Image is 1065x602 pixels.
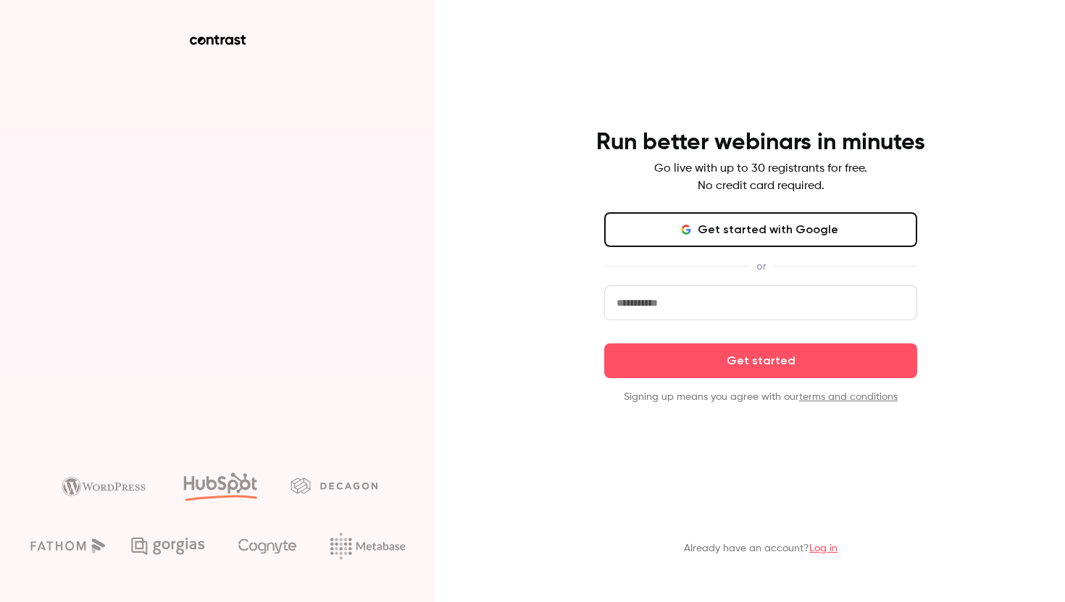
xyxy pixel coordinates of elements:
[809,543,838,553] a: Log in
[684,541,838,556] p: Already have an account?
[604,212,917,247] button: Get started with Google
[604,390,917,404] p: Signing up means you agree with our
[291,477,377,493] img: decagon
[799,392,898,402] a: terms and conditions
[604,343,917,378] button: Get started
[749,259,773,274] span: or
[596,128,925,157] h4: Run better webinars in minutes
[654,160,867,195] p: Go live with up to 30 registrants for free. No credit card required.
